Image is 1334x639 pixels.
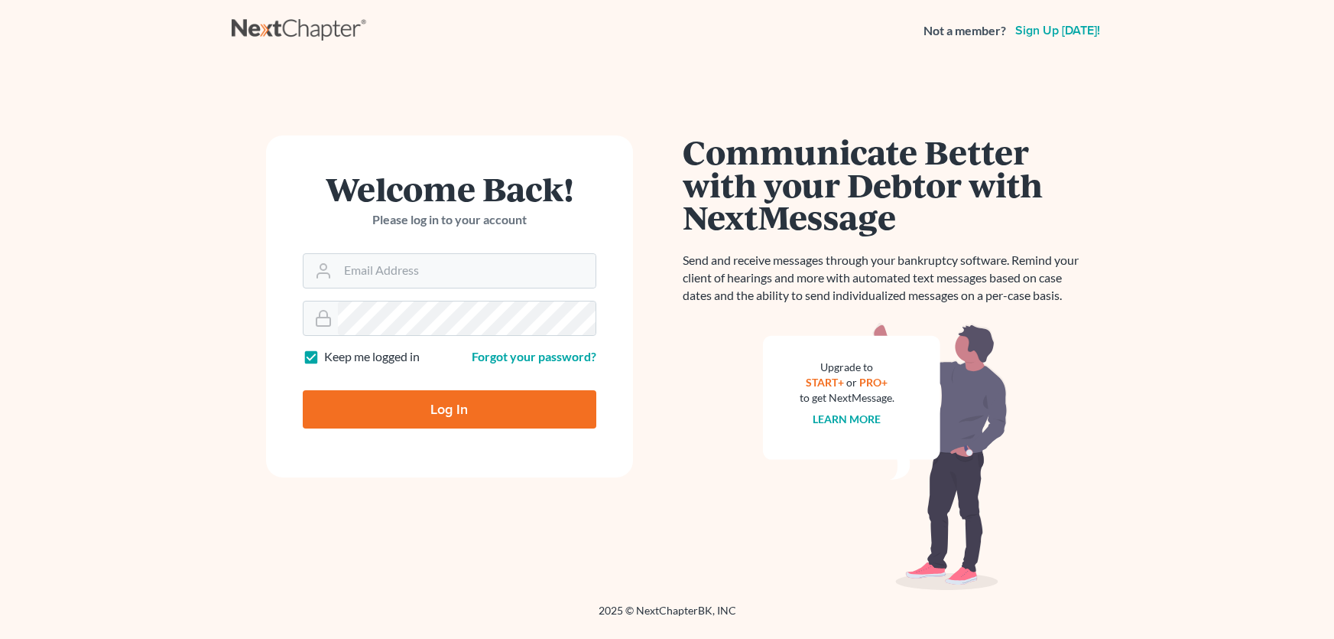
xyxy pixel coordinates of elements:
label: Keep me logged in [324,348,420,366]
input: Log In [303,390,596,429]
a: Sign up [DATE]! [1012,24,1103,37]
div: to get NextMessage. [800,390,894,406]
p: Send and receive messages through your bankruptcy software. Remind your client of hearings and mo... [683,252,1088,305]
input: Email Address [338,254,596,288]
a: PRO+ [859,376,888,389]
span: or [846,376,857,389]
strong: Not a member? [923,22,1006,40]
a: Forgot your password? [472,349,596,364]
div: 2025 © NextChapterBK, INC [232,603,1103,631]
div: Upgrade to [800,360,894,375]
h1: Welcome Back! [303,172,596,205]
h1: Communicate Better with your Debtor with NextMessage [683,135,1088,233]
a: START+ [806,376,844,389]
a: Learn more [813,412,881,425]
img: nextmessage_bg-59042aed3d76b12b5cd301f8e5b87938c9018125f34e5fa2b7a6b67550977c72.svg [763,323,1008,591]
p: Please log in to your account [303,211,596,229]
